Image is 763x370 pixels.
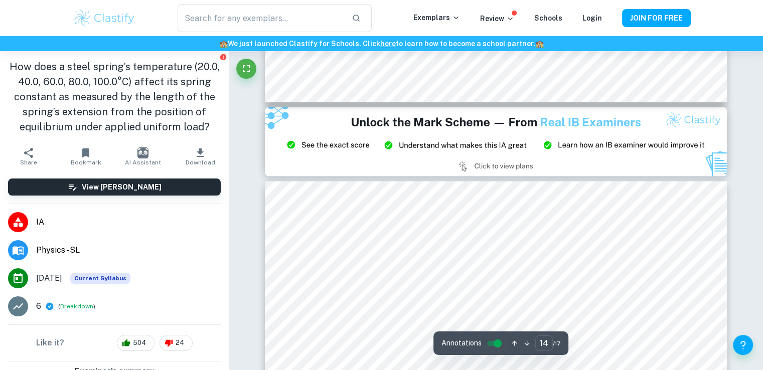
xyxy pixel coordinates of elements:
h6: Like it? [36,337,64,349]
button: Help and Feedback [733,335,753,355]
span: IA [36,216,221,228]
a: Schools [534,14,562,22]
span: Current Syllabus [70,273,130,284]
span: 🏫 [219,40,228,48]
span: Bookmark [71,159,101,166]
h6: View [PERSON_NAME] [82,181,162,193]
p: 6 [36,300,41,312]
span: Annotations [441,338,482,348]
button: Fullscreen [236,59,256,79]
a: here [380,40,396,48]
span: Download [186,159,215,166]
h1: How does a steel spring’s temperature (20.0, 40.0, 60.0, 80.0, 100.0°C) affect its spring constan... [8,59,221,134]
button: Bookmark [57,142,114,170]
button: Download [172,142,229,170]
div: 24 [160,335,193,351]
p: Review [480,13,514,24]
button: JOIN FOR FREE [622,9,691,27]
button: Report issue [219,53,227,61]
span: [DATE] [36,272,62,284]
button: View [PERSON_NAME] [8,178,221,196]
p: Exemplars [413,12,460,23]
span: Physics - SL [36,244,221,256]
button: Breakdown [60,302,93,311]
span: 🏫 [535,40,544,48]
a: Login [582,14,602,22]
span: Share [20,159,37,166]
img: AI Assistant [137,147,148,158]
img: Ad [265,107,727,176]
span: AI Assistant [125,159,161,166]
h6: We just launched Clastify for Schools. Click to learn how to become a school partner. [2,38,761,49]
div: This exemplar is based on the current syllabus. Feel free to refer to it for inspiration/ideas wh... [70,273,130,284]
div: 504 [117,335,155,351]
span: 504 [127,338,151,348]
span: / 17 [553,339,560,348]
span: 24 [170,338,190,348]
input: Search for any exemplars... [178,4,343,32]
button: AI Assistant [114,142,172,170]
img: Clastify logo [73,8,136,28]
span: ( ) [58,302,95,311]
